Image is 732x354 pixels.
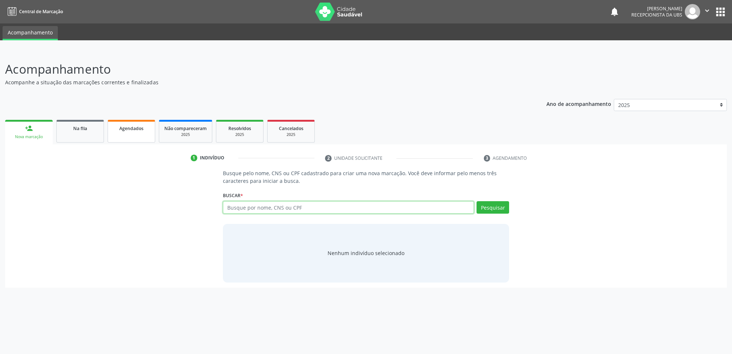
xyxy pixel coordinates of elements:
label: Buscar [223,190,243,201]
button: Pesquisar [477,201,509,214]
p: Ano de acompanhamento [546,99,611,108]
span: Cancelados [279,125,303,132]
span: Recepcionista da UBS [631,12,682,18]
a: Central de Marcação [5,5,63,18]
div: 2025 [221,132,258,137]
div: person_add [25,124,33,132]
div: Indivíduo [200,155,224,161]
div: 2025 [273,132,309,137]
img: img [685,4,700,19]
p: Acompanhe a situação das marcações correntes e finalizadas [5,78,510,86]
button: apps [714,5,727,18]
div: 1 [191,155,197,161]
button:  [700,4,714,19]
span: Resolvidos [228,125,251,132]
p: Busque pelo nome, CNS ou CPF cadastrado para criar uma nova marcação. Você deve informar pelo men... [223,169,509,185]
i:  [703,7,711,15]
span: Central de Marcação [19,8,63,15]
p: Acompanhamento [5,60,510,78]
div: 2025 [164,132,207,137]
span: Agendados [119,125,143,132]
div: Nova marcação [10,134,48,140]
span: Não compareceram [164,125,207,132]
div: [PERSON_NAME] [631,5,682,12]
a: Acompanhamento [3,26,58,40]
span: Na fila [73,125,87,132]
button: notifications [609,7,620,17]
input: Busque por nome, CNS ou CPF [223,201,474,214]
div: Nenhum indivíduo selecionado [328,249,404,257]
